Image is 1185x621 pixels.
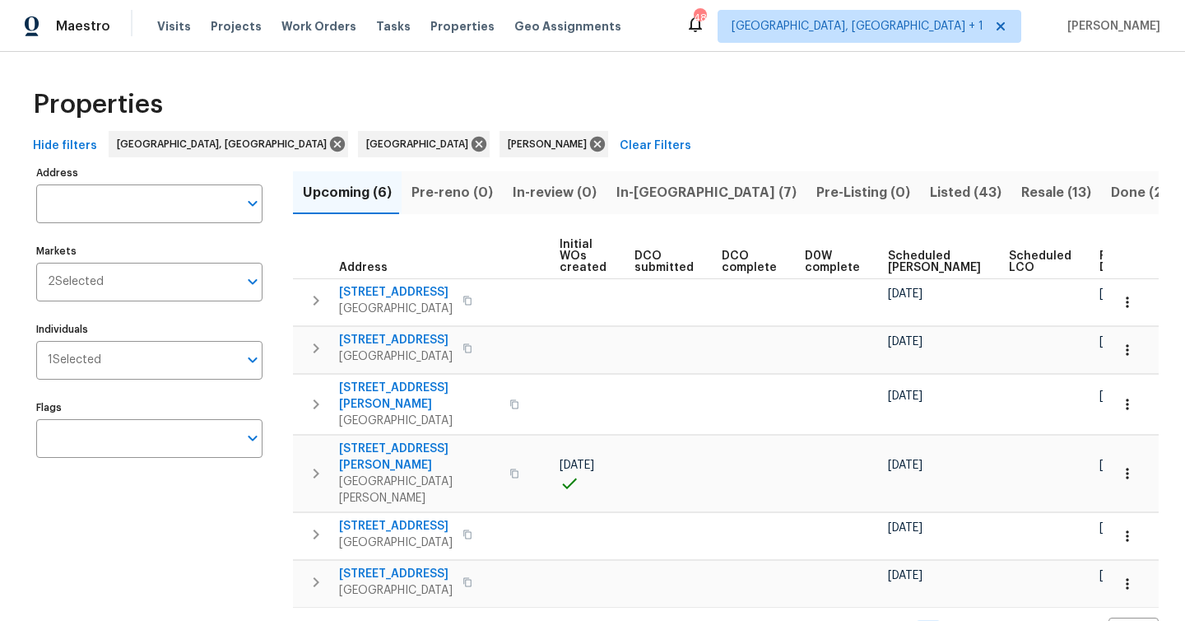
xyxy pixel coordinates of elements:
[358,131,490,157] div: [GEOGRAPHIC_DATA]
[1099,250,1136,273] span: Ready Date
[888,460,922,471] span: [DATE]
[694,10,705,26] div: 48
[620,136,691,156] span: Clear Filters
[1111,181,1183,204] span: Done (275)
[339,413,500,429] span: [GEOGRAPHIC_DATA]
[339,582,453,599] span: [GEOGRAPHIC_DATA]
[339,566,453,582] span: [STREET_ADDRESS]
[339,441,500,474] span: [STREET_ADDRESS][PERSON_NAME]
[888,288,922,300] span: [DATE]
[634,250,694,273] span: DCO submitted
[56,18,110,35] span: Maestro
[1099,460,1134,471] span: [DATE]
[26,131,104,161] button: Hide filters
[339,332,453,348] span: [STREET_ADDRESS]
[560,460,594,471] span: [DATE]
[33,136,97,156] span: Hide filters
[1099,390,1134,402] span: [DATE]
[339,474,500,507] span: [GEOGRAPHIC_DATA][PERSON_NAME]
[1009,250,1071,273] span: Scheduled LCO
[805,250,860,273] span: D0W complete
[241,270,264,293] button: Open
[339,284,453,301] span: [STREET_ADDRESS]
[888,570,922,581] span: [DATE]
[411,181,493,204] span: Pre-reno (0)
[930,181,1001,204] span: Listed (43)
[1061,18,1160,35] span: [PERSON_NAME]
[1099,522,1134,534] span: [DATE]
[560,239,606,273] span: Initial WOs created
[513,181,597,204] span: In-review (0)
[1099,570,1134,581] span: [DATE]
[36,403,263,413] label: Flags
[48,353,101,367] span: 1 Selected
[366,136,475,152] span: [GEOGRAPHIC_DATA]
[339,535,453,551] span: [GEOGRAPHIC_DATA]
[117,136,333,152] span: [GEOGRAPHIC_DATA], [GEOGRAPHIC_DATA]
[241,348,264,371] button: Open
[732,18,983,35] span: [GEOGRAPHIC_DATA], [GEOGRAPHIC_DATA] + 1
[500,131,608,157] div: [PERSON_NAME]
[157,18,191,35] span: Visits
[36,325,263,334] label: Individuals
[816,181,910,204] span: Pre-Listing (0)
[1099,336,1134,348] span: [DATE]
[281,18,356,35] span: Work Orders
[339,301,453,317] span: [GEOGRAPHIC_DATA]
[1021,181,1091,204] span: Resale (13)
[303,181,392,204] span: Upcoming (6)
[616,181,797,204] span: In-[GEOGRAPHIC_DATA] (7)
[241,427,264,450] button: Open
[888,336,922,348] span: [DATE]
[36,168,263,178] label: Address
[888,390,922,402] span: [DATE]
[211,18,262,35] span: Projects
[430,18,495,35] span: Properties
[613,131,698,161] button: Clear Filters
[339,518,453,535] span: [STREET_ADDRESS]
[36,246,263,256] label: Markets
[241,192,264,215] button: Open
[722,250,777,273] span: DCO complete
[1099,288,1134,300] span: [DATE]
[376,21,411,32] span: Tasks
[514,18,621,35] span: Geo Assignments
[888,250,981,273] span: Scheduled [PERSON_NAME]
[339,348,453,365] span: [GEOGRAPHIC_DATA]
[33,96,163,113] span: Properties
[109,131,348,157] div: [GEOGRAPHIC_DATA], [GEOGRAPHIC_DATA]
[48,275,104,289] span: 2 Selected
[339,262,388,273] span: Address
[339,380,500,413] span: [STREET_ADDRESS][PERSON_NAME]
[888,522,922,534] span: [DATE]
[508,136,593,152] span: [PERSON_NAME]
